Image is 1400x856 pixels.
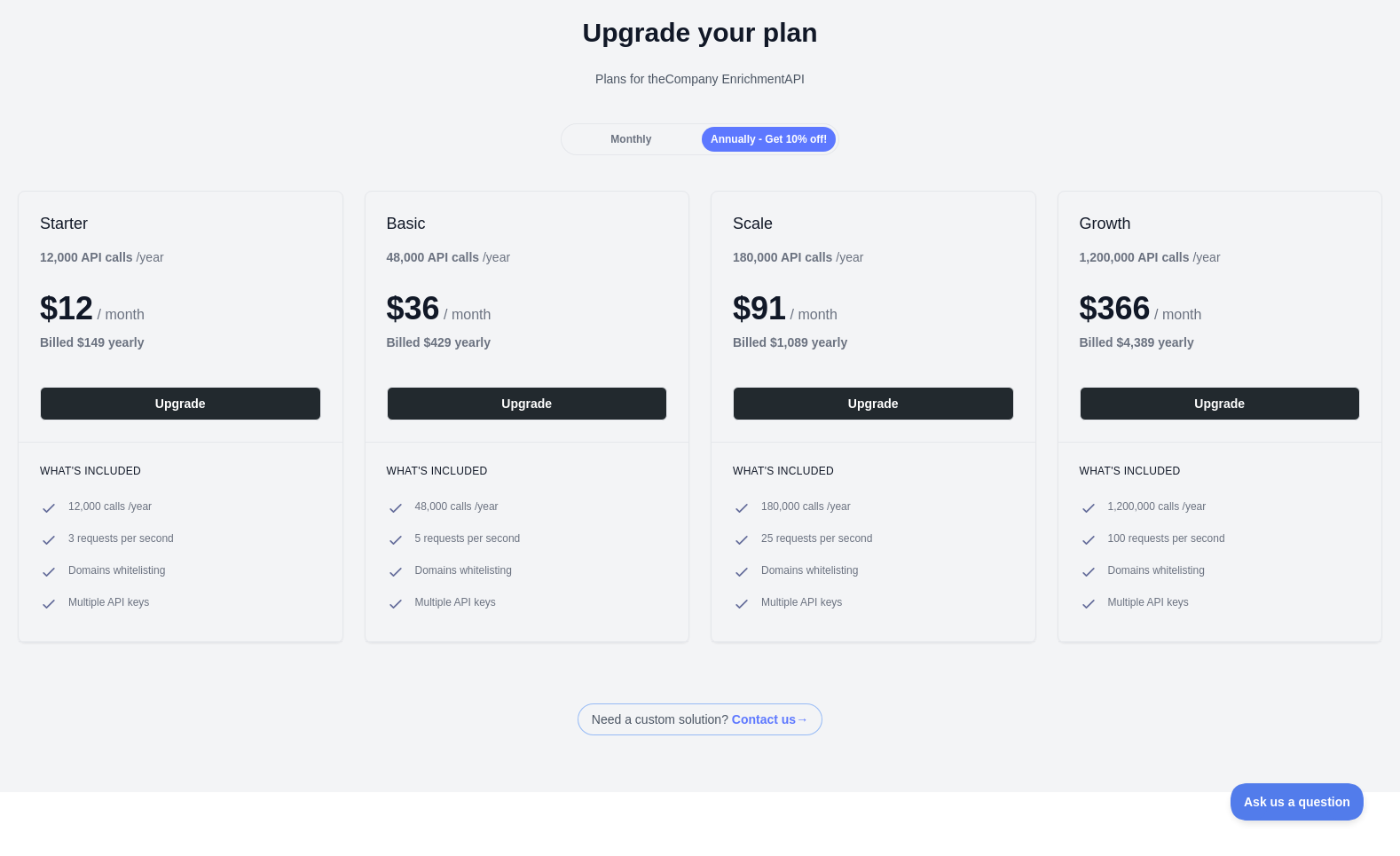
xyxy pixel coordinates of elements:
[1154,307,1201,322] span: / month
[790,307,838,322] span: / month
[1231,783,1365,821] iframe: Toggle Customer Support
[1080,335,1194,349] b: Billed $ 4,389 yearly
[1080,290,1151,326] span: $ 366
[733,335,847,349] b: Billed $ 1,089 yearly
[733,290,786,326] span: $ 91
